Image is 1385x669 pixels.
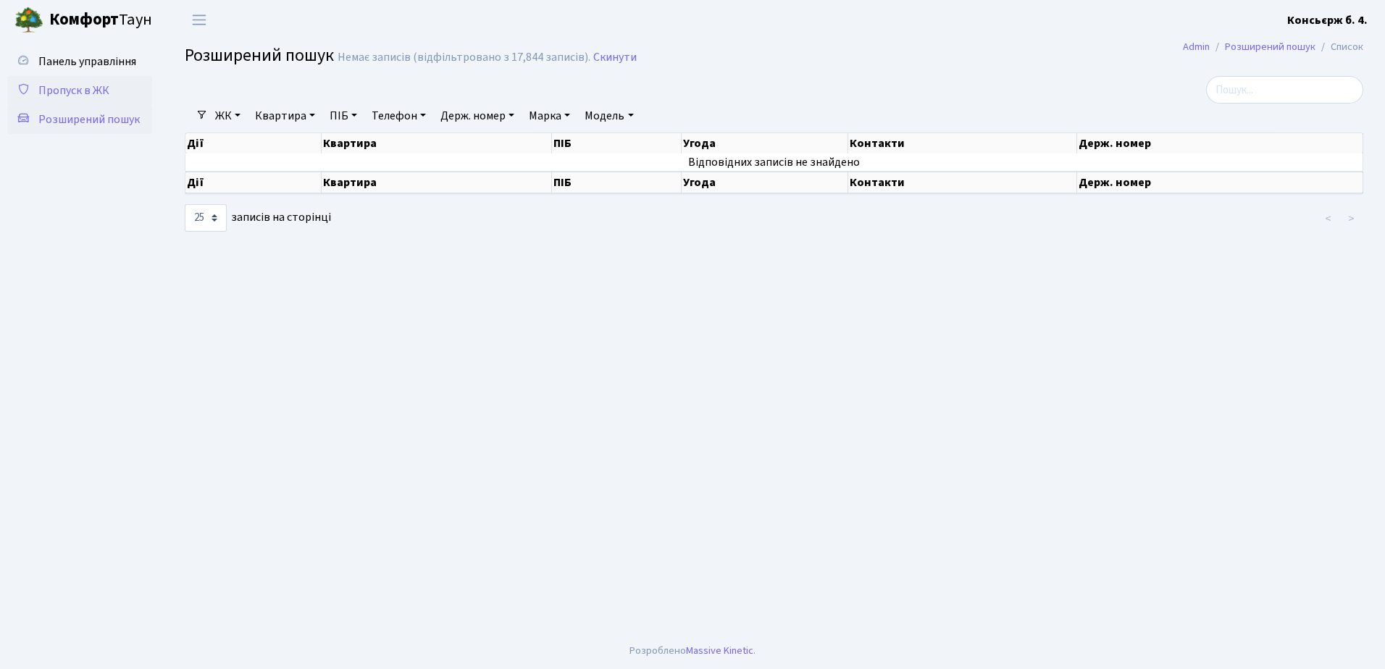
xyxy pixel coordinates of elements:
[1206,76,1363,104] input: Пошук...
[848,172,1077,193] th: Контакти
[38,83,109,98] span: Пропуск в ЖК
[1287,12,1368,29] a: Консьєрж б. 4.
[7,105,152,134] a: Розширений пошук
[1225,39,1315,54] a: Розширений пошук
[552,133,682,153] th: ПІБ
[682,172,848,193] th: Угода
[552,172,682,193] th: ПІБ
[38,54,136,70] span: Панель управління
[338,51,590,64] div: Немає записів (відфільтровано з 17,844 записів).
[1161,32,1385,62] nav: breadcrumb
[322,133,552,153] th: Квартира
[579,104,639,128] a: Модель
[209,104,246,128] a: ЖК
[185,133,322,153] th: Дії
[181,8,217,32] button: Переключити навігацію
[1077,172,1363,193] th: Держ. номер
[38,111,140,127] span: Розширений пошук
[322,172,552,193] th: Квартира
[185,204,331,232] label: записів на сторінці
[435,104,520,128] a: Держ. номер
[49,8,152,33] span: Таун
[14,6,43,35] img: logo.png
[1077,133,1363,153] th: Держ. номер
[593,51,637,64] a: Скинути
[324,104,363,128] a: ПІБ
[185,204,227,232] select: записів на сторінці
[49,8,119,31] b: Комфорт
[682,133,848,153] th: Угода
[249,104,321,128] a: Квартира
[686,643,753,658] a: Massive Kinetic
[1315,39,1363,55] li: Список
[7,76,152,105] a: Пропуск в ЖК
[848,133,1077,153] th: Контакти
[1287,12,1368,28] b: Консьєрж б. 4.
[629,643,756,659] div: Розроблено .
[185,172,322,193] th: Дії
[185,153,1363,171] td: Відповідних записів не знайдено
[523,104,576,128] a: Марка
[185,43,334,68] span: Розширений пошук
[366,104,432,128] a: Телефон
[7,47,152,76] a: Панель управління
[1183,39,1210,54] a: Admin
